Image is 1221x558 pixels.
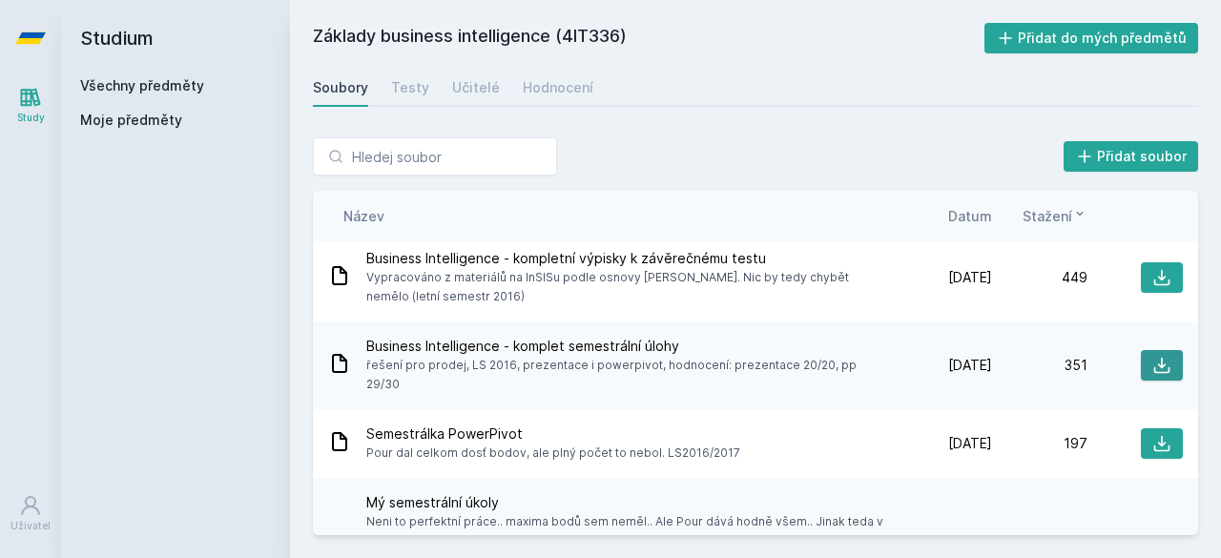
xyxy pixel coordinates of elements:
span: [DATE] [948,268,992,287]
span: řešení pro prodej, LS 2016, prezentace i powerpivot, hodnocení: prezentace 20/20, pp 29/30 [366,356,889,394]
span: Moje předměty [80,111,182,130]
a: Testy [391,69,429,107]
div: Učitelé [452,78,500,97]
span: Semestrálka PowerPivot [366,424,740,444]
button: Přidat soubor [1064,141,1199,172]
div: Hodnocení [523,78,593,97]
input: Hledej soubor [313,137,557,176]
span: Mý semestrální úkoly [366,493,889,512]
a: Učitelé [452,69,500,107]
h2: Základy business intelligence (4IT336) [313,23,984,53]
div: 197 [992,434,1087,453]
div: 449 [992,268,1087,287]
button: Datum [948,206,992,226]
span: Business Intelligence - kompletní výpisky k závěrečnému testu [366,249,889,268]
span: [DATE] [948,356,992,375]
a: Study [4,76,57,134]
div: Uživatel [10,519,51,533]
span: Vypracováno z materiálů na InSISu podle osnovy [PERSON_NAME]. Nic by tedy chybět nemělo (letní se... [366,268,889,306]
span: Pour dal celkom dosť bodov, ale plný počet to nebol. LS2016/2017 [366,444,740,463]
span: Business Intelligence - komplet semestrální úlohy [366,337,889,356]
div: Study [17,111,45,125]
a: Soubory [313,69,368,107]
span: [DATE] [948,434,992,453]
a: Všechny předměty [80,77,204,93]
button: Název [343,206,384,226]
span: Stažení [1023,206,1072,226]
div: 351 [992,356,1087,375]
div: Soubory [313,78,368,97]
div: Testy [391,78,429,97]
button: Stažení [1023,206,1087,226]
button: Přidat do mých předmětů [984,23,1199,53]
a: Hodnocení [523,69,593,107]
a: Uživatel [4,485,57,543]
